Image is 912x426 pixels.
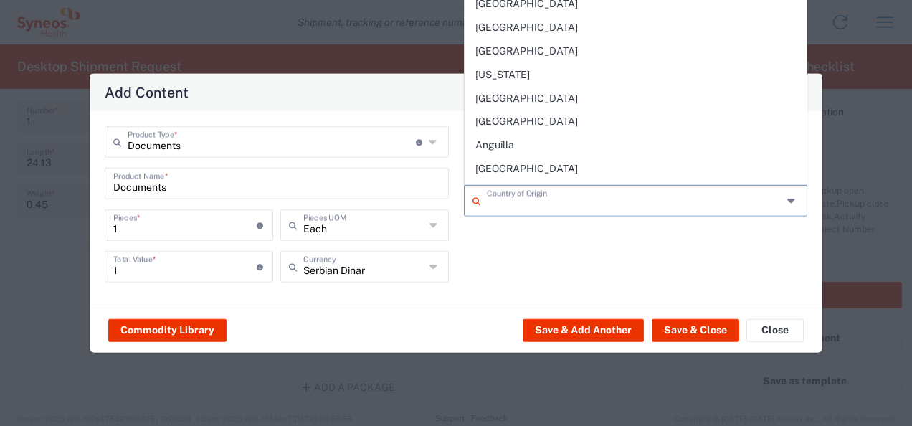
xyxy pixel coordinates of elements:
[465,87,807,110] span: [GEOGRAPHIC_DATA]
[105,82,189,103] h4: Add Content
[465,16,807,39] span: [GEOGRAPHIC_DATA]
[746,318,804,341] button: Close
[523,318,644,341] button: Save & Add Another
[465,40,807,62] span: [GEOGRAPHIC_DATA]
[465,110,807,133] span: [GEOGRAPHIC_DATA]
[465,158,807,180] span: [GEOGRAPHIC_DATA]
[465,64,807,86] span: [US_STATE]
[108,318,227,341] button: Commodity Library
[652,318,739,341] button: Save & Close
[465,134,807,156] span: Anguilla
[465,181,807,204] span: [GEOGRAPHIC_DATA]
